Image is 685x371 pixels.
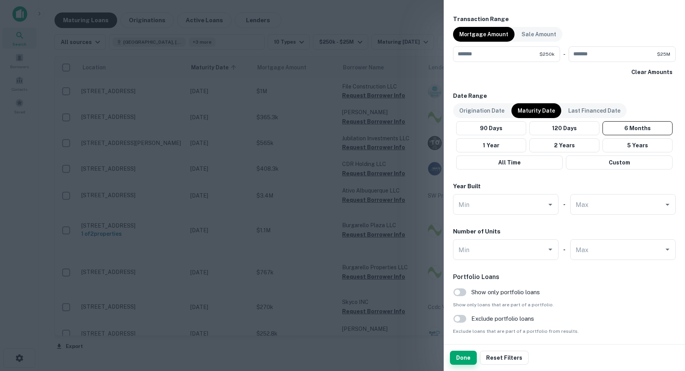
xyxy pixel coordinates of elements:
button: Reset Filters [480,351,529,365]
h6: - [563,200,566,209]
button: 6 Months [602,121,673,135]
button: 5 Years [602,138,673,152]
iframe: Chat Widget [646,309,685,346]
p: Mortgage Amount [459,30,508,39]
h6: Transaction Range [453,15,676,24]
button: Open [662,244,673,255]
span: Exclude loans that are part of a portfolio from results. [453,328,676,335]
span: Show only portfolio loans [471,288,540,297]
button: All Time [456,155,563,170]
p: Sale Amount [522,30,556,39]
span: $25M [657,51,670,58]
button: 120 Days [529,121,599,135]
h6: Date Range [453,92,676,101]
p: Last Financed Date [568,106,620,115]
button: Done [450,351,477,365]
span: Exclude portfolio loans [471,314,534,323]
h6: Portfolio Loans [453,272,676,282]
button: 2 Years [529,138,599,152]
div: - [563,46,566,62]
button: Custom [566,155,673,170]
button: Open [662,199,673,210]
p: Origination Date [459,106,504,115]
h6: Year Built [453,182,481,191]
h6: - [563,245,566,254]
button: Open [545,244,556,255]
button: Clear Amounts [628,65,676,79]
span: Show only loans that are part of a portfolio. [453,301,676,308]
span: $250k [539,51,555,58]
p: Maturity Date [518,106,555,115]
h6: Number of Units [453,227,501,236]
button: Open [545,199,556,210]
button: 1 Year [456,138,526,152]
button: 90 Days [456,121,526,135]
